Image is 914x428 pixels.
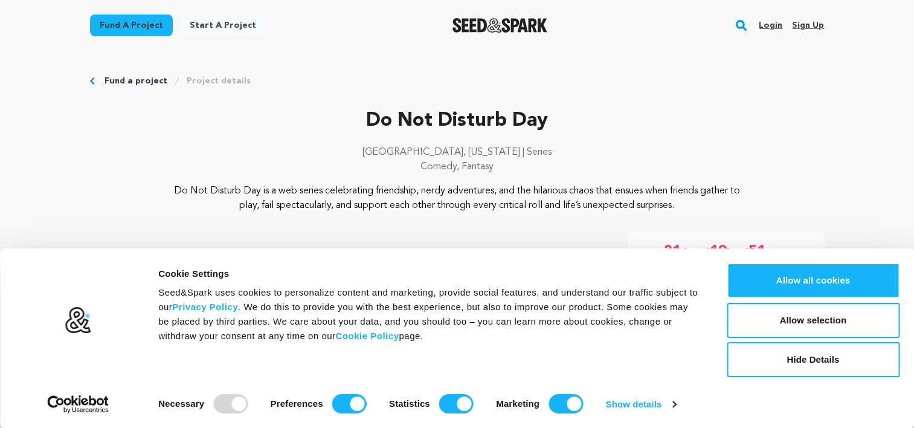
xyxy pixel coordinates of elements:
span: hrs [727,242,744,261]
div: Seed&Spark uses cookies to personalize content and marketing, provide social features, and unders... [158,285,700,343]
a: Privacy Policy [172,302,238,312]
span: :19 [705,242,727,261]
a: Usercentrics Cookiebot - opens in a new window [25,395,131,413]
span: days [681,242,705,261]
button: Allow all cookies [727,263,900,298]
p: Do Not Disturb Day is a web series celebrating friendship, nerdy adventures, and the hilarious ch... [163,184,751,213]
a: Fund a project [90,15,173,36]
p: [GEOGRAPHIC_DATA], [US_STATE] | Series [90,145,825,160]
strong: Statistics [389,398,430,409]
a: Sign up [792,16,824,35]
strong: Marketing [496,398,539,409]
span: mins [765,242,789,261]
a: Login [759,16,782,35]
div: Breadcrumb [90,75,825,87]
p: Do Not Disturb Day [90,106,825,135]
a: Fund a project [105,75,167,87]
a: Seed&Spark Homepage [452,18,547,33]
div: Cookie Settings [158,267,700,281]
a: Cookie Policy [336,331,399,341]
strong: Preferences [271,398,323,409]
span: 21 [664,242,681,261]
button: Hide Details [727,342,900,377]
img: Seed&Spark Logo Dark Mode [452,18,547,33]
a: Show details [606,395,676,413]
button: Allow selection [727,303,900,338]
p: Comedy, Fantasy [90,160,825,174]
a: Start a project [180,15,266,36]
strong: Necessary [158,398,204,409]
span: :51 [744,242,765,261]
a: Project details [187,75,251,87]
img: logo [65,306,92,334]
